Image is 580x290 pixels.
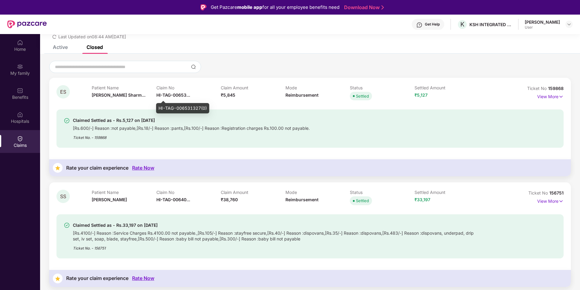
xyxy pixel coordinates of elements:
[73,242,474,251] div: Ticket No. - 156751
[92,92,145,98] span: [PERSON_NAME] Sharm...
[73,131,310,140] div: Ticket No. - 159868
[156,103,209,113] div: HI-TAG-006531327(0)
[73,117,310,124] div: Claimed Settled as - Rs.5,127 on [DATE]
[17,136,23,142] img: svg+xml;base64,PHN2ZyBpZD0iQ2xhaW0iIHhtbG5zPSJodHRwOi8vd3d3LnczLm9yZy8yMDAwL3N2ZyIgd2lkdGg9IjIwIi...
[17,88,23,94] img: svg+xml;base64,PHN2ZyBpZD0iQmVuZWZpdHMiIHhtbG5zPSJodHRwOi8vd3d3LnczLm9yZy8yMDAwL3N2ZyIgd2lkdGg9Ij...
[53,44,68,50] div: Active
[350,190,415,195] p: Status
[221,92,235,98] span: ₹5,845
[132,275,154,281] div: Rate Now
[416,22,422,28] img: svg+xml;base64,PHN2ZyBpZD0iSGVscC0zMngzMiIgeG1sbnM9Imh0dHA6Ly93d3cudzMub3JnLzIwMDAvc3ZnIiB3aWR0aD...
[92,197,127,202] span: [PERSON_NAME]
[73,124,310,131] div: [Rs.600/-] Reason :not payable,[Rs.18/-] Reason :pants,[Rs.100/-] Reason :Registration charges Rs...
[285,190,350,195] p: Mode
[64,222,70,228] img: svg+xml;base64,PHN2ZyBpZD0iU3VjY2Vzcy0zMngzMiIgeG1sbnM9Imh0dHA6Ly93d3cudzMub3JnLzIwMDAvc3ZnIiB3aW...
[17,112,23,118] img: svg+xml;base64,PHN2ZyBpZD0iSG9zcGl0YWxzIiB4bWxucz0iaHR0cDovL3d3dy53My5vcmcvMjAwMC9zdmciIHdpZHRoPS...
[356,93,369,99] div: Settled
[52,34,56,39] span: redo
[92,190,156,195] p: Patient Name
[527,86,548,91] span: Ticket No
[356,198,369,204] div: Settled
[191,64,196,69] img: svg+xml;base64,PHN2ZyBpZD0iU2VhcmNoLTMyeDMyIiB4bWxucz0iaHR0cDovL3d3dy53My5vcmcvMjAwMC9zdmciIHdpZH...
[558,93,564,100] img: svg+xml;base64,PHN2ZyB4bWxucz0iaHR0cDovL3d3dy53My5vcmcvMjAwMC9zdmciIHdpZHRoPSIxNyIgaGVpZ2h0PSIxNy...
[156,92,190,98] span: HI-TAG-00653...
[17,64,23,70] img: svg+xml;base64,PHN2ZyB3aWR0aD0iMjAiIGhlaWdodD0iMjAiIHZpZXdCb3g9IjAgMCAyMCAyMCIgZmlsbD0ibm9uZSIgeG...
[64,118,70,124] img: svg+xml;base64,PHN2ZyBpZD0iU3VjY2Vzcy0zMngzMiIgeG1sbnM9Imh0dHA6Ly93d3cudzMub3JnLzIwMDAvc3ZnIiB3aW...
[567,22,571,27] img: svg+xml;base64,PHN2ZyBpZD0iRHJvcGRvd24tMzJ4MzIiIHhtbG5zPSJodHRwOi8vd3d3LnczLm9yZy8yMDAwL3N2ZyIgd2...
[73,229,474,242] div: [Rs.4100/-] Reason :Service Charges Rs.4100.00 not payable.,[Rs.105/-] Reason :stayfree secure,[R...
[17,40,23,46] img: svg+xml;base64,PHN2ZyBpZD0iSG9tZSIgeG1sbnM9Imh0dHA6Ly93d3cudzMub3JnLzIwMDAvc3ZnIiB3aWR0aD0iMjAiIG...
[548,86,564,91] span: 159868
[73,222,474,229] div: Claimed Settled as - Rs.33,197 on [DATE]
[525,25,560,30] div: User
[549,190,564,195] span: 156751
[60,194,66,199] span: SS
[53,163,63,173] img: svg+xml;base64,PHN2ZyB4bWxucz0iaHR0cDovL3d3dy53My5vcmcvMjAwMC9zdmciIHdpZHRoPSIzNyIgaGVpZ2h0PSIzNy...
[156,85,221,90] p: Claim No
[460,21,464,28] span: K
[87,44,103,50] div: Closed
[66,165,128,171] div: Rate your claim experience
[156,197,190,202] span: HI-TAG-00640...
[60,89,66,95] span: ES
[156,190,221,195] p: Claim No
[344,4,382,11] a: Download Now
[66,275,128,281] div: Rate your claim experience
[200,4,206,10] img: Logo
[537,92,564,100] p: View More
[537,196,564,205] p: View More
[285,85,350,90] p: Mode
[237,4,262,10] strong: mobile app
[58,34,126,39] span: Last Updated on 08:44 AM[DATE]
[350,85,415,90] p: Status
[415,85,479,90] p: Settled Amount
[132,165,154,171] div: Rate Now
[92,85,156,90] p: Patient Name
[285,92,319,98] span: Reimbursement
[525,19,560,25] div: [PERSON_NAME]
[415,197,430,202] span: ₹33,197
[221,197,238,202] span: ₹38,760
[415,190,479,195] p: Settled Amount
[469,22,512,27] div: KSH INTEGRATED LOGISTICS PRIVATE LIMITED
[211,4,339,11] div: Get Pazcare for all your employee benefits need
[425,22,440,27] div: Get Help
[415,92,428,98] span: ₹5,127
[221,190,285,195] p: Claim Amount
[7,20,47,28] img: New Pazcare Logo
[381,4,384,11] img: Stroke
[221,85,285,90] p: Claim Amount
[53,274,63,283] img: svg+xml;base64,PHN2ZyB4bWxucz0iaHR0cDovL3d3dy53My5vcmcvMjAwMC9zdmciIHdpZHRoPSIzNyIgaGVpZ2h0PSIzNy...
[285,197,319,202] span: Reimbursement
[558,198,564,205] img: svg+xml;base64,PHN2ZyB4bWxucz0iaHR0cDovL3d3dy53My5vcmcvMjAwMC9zdmciIHdpZHRoPSIxNyIgaGVpZ2h0PSIxNy...
[528,190,549,195] span: Ticket No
